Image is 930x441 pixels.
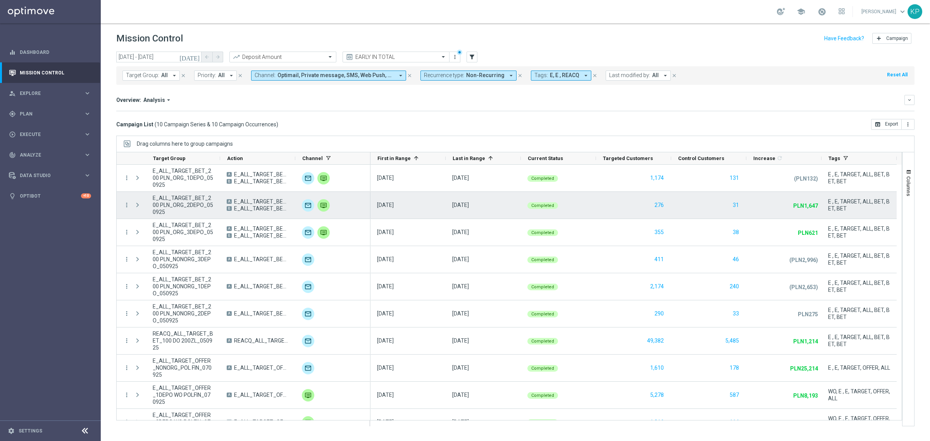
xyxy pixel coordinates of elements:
p: PLN1,214 [793,338,818,345]
span: Optimail, Private message, SMS, Web Push, XtremePush [277,72,394,79]
i: keyboard_arrow_right [84,151,91,158]
ng-select: EARLY IN TOTAL [343,52,449,62]
h1: Mission Control [116,33,183,44]
button: keyboard_arrow_down [904,95,914,105]
button: more_vert [123,202,130,208]
div: Explore [9,90,84,97]
p: (PLN2,653) [789,284,818,291]
button: more_vert [123,419,130,425]
span: Completed [531,284,554,289]
i: track_changes [9,152,16,158]
button: 290 [654,309,665,319]
span: Last in Range [453,155,485,161]
i: lightbulb [9,193,16,200]
span: Execute [20,132,84,137]
a: [PERSON_NAME]keyboard_arrow_down [861,6,908,17]
div: 05 Sep 2025, Friday [452,283,469,290]
i: close [181,73,186,78]
i: preview [346,53,353,61]
span: B [227,233,232,238]
colored-tag: Completed [527,256,558,263]
i: close [592,73,598,78]
div: Press SPACE to select this row. [370,300,897,327]
button: more_vert [123,337,130,344]
i: keyboard_arrow_right [84,110,91,117]
i: open_in_browser [875,121,881,127]
button: close [671,71,678,80]
i: keyboard_arrow_right [84,131,91,138]
span: REACQ_ALL_TARGET_BET_100 DO 200ZL_050925 [153,330,214,351]
span: school [797,7,805,16]
a: Dashboard [20,42,91,62]
span: Analysis [143,96,165,103]
i: more_vert [905,121,911,127]
button: close [406,71,413,80]
div: There are unsaved changes [457,50,462,55]
button: 38 [732,227,740,237]
div: Press SPACE to select this row. [370,355,897,382]
span: A [227,199,232,204]
span: Completed [531,312,554,317]
div: Press SPACE to select this row. [370,382,897,409]
button: 2,174 [649,282,665,291]
button: Tags: E, E , REACQ arrow_drop_down [531,71,591,81]
multiple-options-button: Export to CSV [871,121,914,127]
span: Targeted Customers [603,155,653,161]
span: E_ALL_TARGET_BET_200 PLN_NONORG_2DEPO_050925 [234,310,289,317]
span: Completed [531,203,554,208]
i: arrow_drop_down [662,72,669,79]
i: [DATE] [179,53,200,60]
h3: Campaign List [116,121,278,128]
button: more_vert [451,52,459,62]
span: E_ALL_TARGET_BET_200 PLN_ORG_TESTB_3DEPO_050925 [234,232,289,239]
div: lightbulb Optibot +10 [9,193,91,199]
div: Press SPACE to select this row. [370,219,897,246]
span: E , E, TARGET, ALL, BET, BET, BET [828,198,890,212]
div: Private message [317,226,330,239]
div: Optimail [302,226,314,239]
div: Plan [9,110,84,117]
span: E_ALL_TARGET_BET_200 PLN_ORG_TESTA_1DEPO_050925 [234,171,289,178]
div: Data Studio keyboard_arrow_right [9,172,91,179]
button: 1,610 [649,363,665,373]
a: Optibot [20,186,81,206]
span: E_ALL_TARGET_BET_200 PLN_NONORG_1DEPO_050925 [234,283,289,290]
button: more_vert [123,283,130,290]
img: Optimail [302,199,314,212]
span: A [227,172,232,177]
div: 05 Sep 2025, Friday [452,202,469,208]
button: more_vert [123,256,130,263]
span: E_ALL_TARGET_BET_200 PLN_ORG_3DEPO_050925 [153,222,214,243]
span: Analyze [20,153,84,157]
i: more_vert [123,391,130,398]
button: Mission Control [9,70,91,76]
i: close [407,73,412,78]
div: 05 Sep 2025, Friday [377,310,394,317]
img: Private message [317,172,330,184]
div: 05 Sep 2025, Friday [452,229,469,236]
span: Completed [531,176,554,181]
div: Data Studio [9,172,84,179]
div: 05 Sep 2025, Friday [377,364,394,371]
a: Mission Control [20,62,91,83]
img: Optimail [302,362,314,374]
a: Settings [19,429,42,433]
span: E_ALL_TARGET_BET_200 PLN_NONORG_3DEPO_050925 [234,256,289,263]
span: E_ALL_TARGET_BET_200 PLN_NONORG_2DEPO_050925 [153,303,214,324]
div: play_circle_outline Execute keyboard_arrow_right [9,131,91,138]
span: A [227,257,232,262]
i: close [672,73,677,78]
span: Current Status [528,155,563,161]
input: Have Feedback? [824,36,864,41]
button: 114 [729,417,740,427]
div: equalizer Dashboard [9,49,91,55]
img: Private message [302,416,314,429]
span: A [227,393,232,397]
div: track_changes Analyze keyboard_arrow_right [9,152,91,158]
span: E_ALL_TARGET_OFFER_1DEPO WO POLFIN_070925 [234,391,289,398]
span: E_ALL_TARGET_OFFER_2DEPO WO POLFIN_070925 [234,419,289,425]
